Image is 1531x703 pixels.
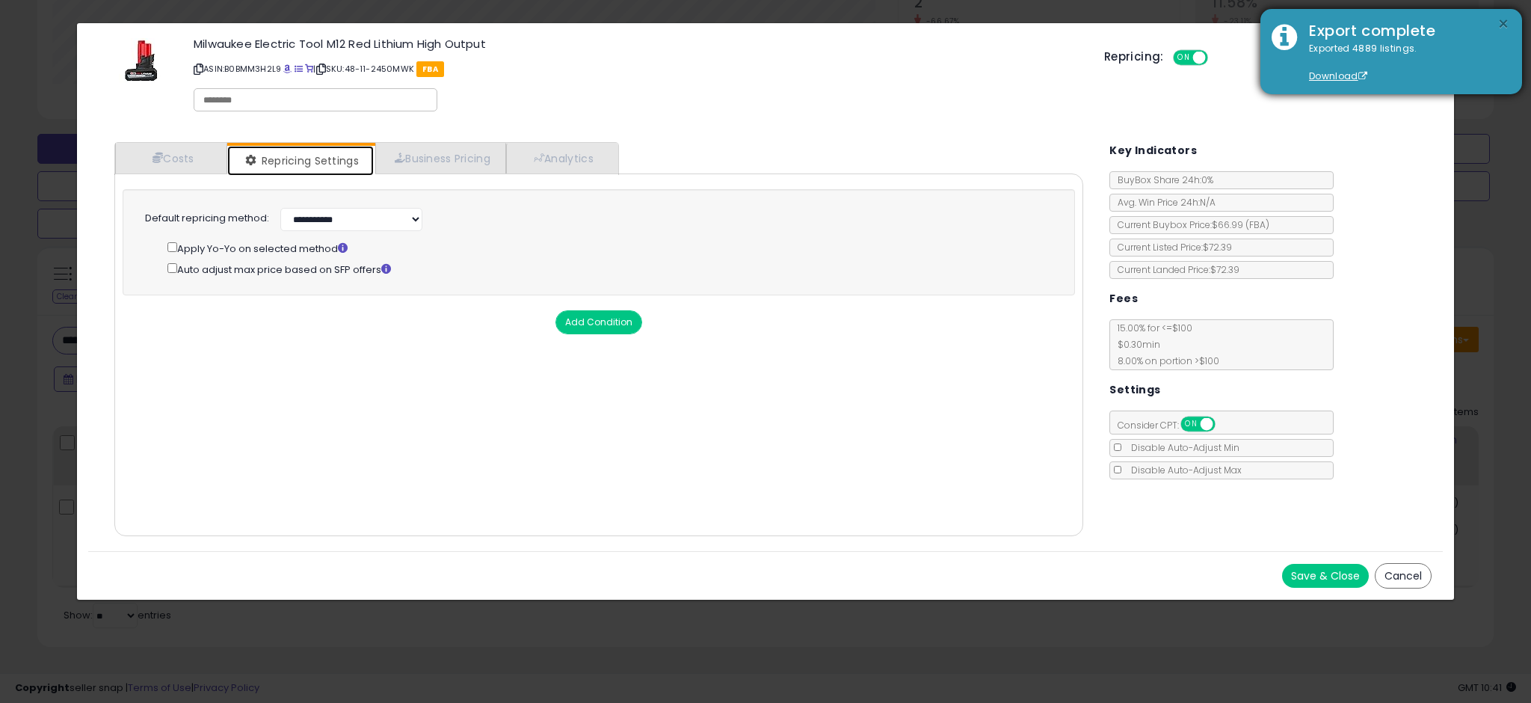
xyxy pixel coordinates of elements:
[375,143,506,174] a: Business Pricing
[1375,563,1432,589] button: Cancel
[167,239,1049,257] div: Apply Yo-Yo on selected method
[506,143,617,174] a: Analytics
[1109,381,1160,399] h5: Settings
[1110,263,1239,276] span: Current Landed Price: $72.39
[227,146,374,176] a: Repricing Settings
[194,38,1082,49] h3: Milwaukee Electric Tool M12 Red Lithium High Output
[1124,464,1242,476] span: Disable Auto-Adjust Max
[1298,42,1511,84] div: Exported 4889 listings.
[1124,441,1239,454] span: Disable Auto-Adjust Min
[555,310,642,334] button: Add Condition
[1109,289,1138,308] h5: Fees
[1110,241,1232,254] span: Current Listed Price: $72.39
[1104,51,1164,63] h5: Repricing:
[283,63,292,75] a: BuyBox page
[1182,418,1201,431] span: ON
[1205,52,1229,64] span: OFF
[1174,52,1193,64] span: ON
[305,63,313,75] a: Your listing only
[1110,354,1219,367] span: 8.00 % on portion > $100
[295,63,303,75] a: All offer listings
[1110,322,1219,367] span: 15.00 % for <= $100
[1212,218,1269,231] span: $66.99
[115,143,227,174] a: Costs
[1282,564,1369,588] button: Save & Close
[145,212,269,226] label: Default repricing method:
[167,260,1049,277] div: Auto adjust max price based on SFP offers
[1109,141,1197,160] h5: Key Indicators
[119,38,164,83] img: 41ozyKG0-zL._SL60_.jpg
[1110,174,1213,186] span: BuyBox Share 24h: 0%
[416,61,444,77] span: FBA
[1110,338,1160,351] span: $0.30 min
[194,57,1082,81] p: ASIN: B0BMM3H2L9 | SKU: 48-11-2450MWK
[1110,218,1269,231] span: Current Buybox Price:
[1213,418,1237,431] span: OFF
[1309,70,1367,82] a: Download
[1298,20,1511,42] div: Export complete
[1245,218,1269,231] span: ( FBA )
[1110,196,1216,209] span: Avg. Win Price 24h: N/A
[1110,419,1235,432] span: Consider CPT:
[1497,15,1509,34] button: ×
